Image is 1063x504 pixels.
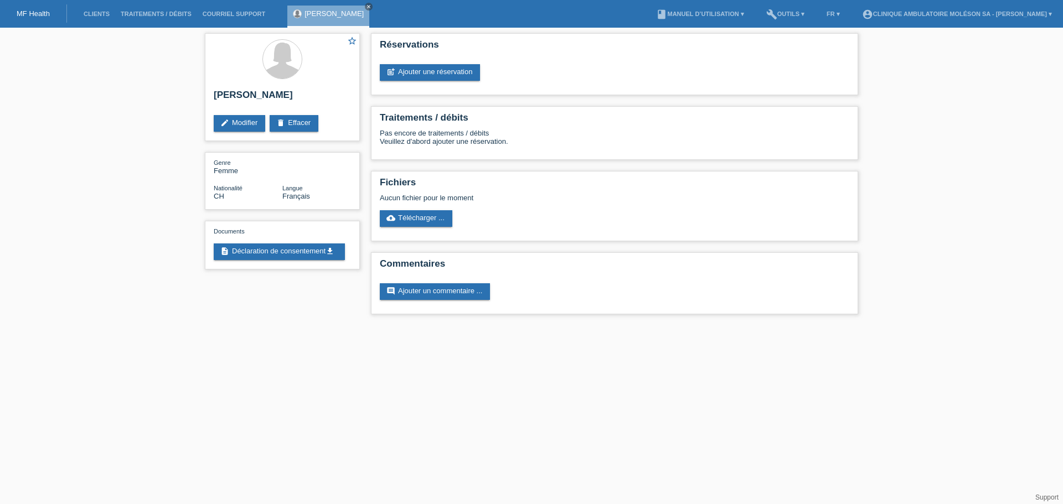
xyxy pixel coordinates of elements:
a: account_circleClinique ambulatoire Moléson SA - [PERSON_NAME] ▾ [856,11,1057,17]
a: cloud_uploadTélécharger ... [380,210,452,227]
span: Documents [214,228,245,235]
div: Aucun fichier pour le moment [380,194,718,202]
h2: Réservations [380,39,849,56]
a: commentAjouter un commentaire ... [380,283,490,300]
div: Pas encore de traitements / débits Veuillez d'abord ajouter une réservation. [380,129,849,154]
a: post_addAjouter une réservation [380,64,480,81]
a: descriptionDéclaration de consentementget_app [214,243,345,260]
span: Langue [282,185,303,191]
h2: [PERSON_NAME] [214,90,351,106]
a: close [365,3,373,11]
a: Courriel Support [197,11,271,17]
i: cloud_upload [386,214,395,222]
i: close [366,4,371,9]
i: book [656,9,667,20]
a: Traitements / débits [115,11,197,17]
a: bookManuel d’utilisation ▾ [651,11,749,17]
h2: Traitements / débits [380,112,849,129]
a: Clients [78,11,115,17]
a: star_border [347,36,357,48]
i: comment [386,287,395,295]
span: Français [282,192,310,200]
i: get_app [326,247,334,256]
a: MF Health [17,9,50,18]
span: Nationalité [214,185,242,191]
i: delete [276,118,285,127]
a: editModifier [214,115,265,132]
i: post_add [386,67,395,76]
a: [PERSON_NAME] [305,9,364,18]
h2: Fichiers [380,177,849,194]
i: star_border [347,36,357,46]
h2: Commentaires [380,258,849,275]
i: edit [220,118,229,127]
a: deleteEffacer [270,115,318,132]
a: buildOutils ▾ [761,11,810,17]
span: Suisse [214,192,224,200]
a: FR ▾ [821,11,845,17]
i: description [220,247,229,256]
div: Femme [214,158,282,175]
i: account_circle [862,9,873,20]
span: Genre [214,159,231,166]
a: Support [1035,493,1059,501]
i: build [766,9,777,20]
